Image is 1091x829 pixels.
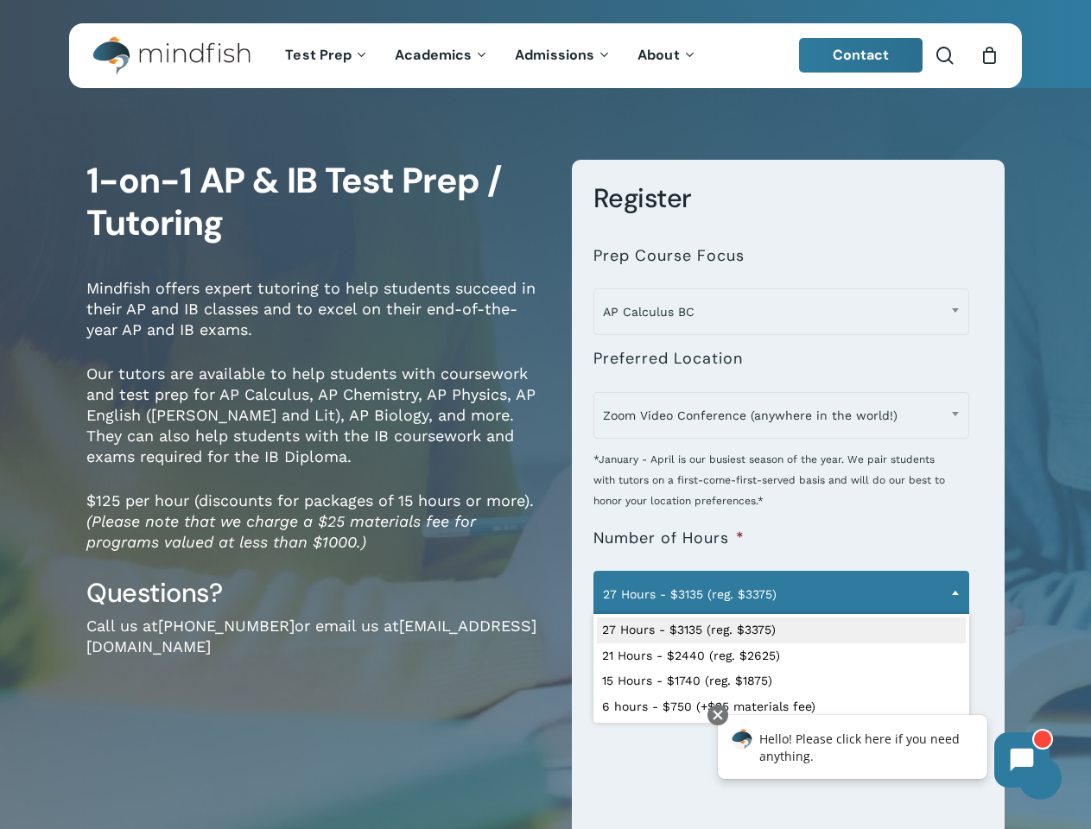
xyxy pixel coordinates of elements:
span: Zoom Video Conference (anywhere in the world!) [594,397,968,433]
li: 27 Hours - $3135 (reg. $3375) [597,617,966,643]
span: Academics [395,46,472,64]
h3: Register [593,181,983,215]
em: (Please note that we charge a $25 materials fee for programs valued at less than $1000.) [86,512,476,551]
a: About [625,48,710,63]
span: Admissions [515,46,594,64]
a: Contact [799,38,923,73]
iframe: Chatbot [700,701,1067,805]
span: AP Calculus BC [593,288,969,335]
span: Test Prep [285,46,352,64]
a: Cart [980,46,999,65]
h3: Questions? [86,576,546,610]
li: 6 hours - $750 (+$25 materials fee) [597,694,966,720]
label: Preferred Location [593,349,743,369]
nav: Main Menu [272,23,709,88]
label: Number of Hours [593,528,745,548]
h1: 1-on-1 AP & IB Test Prep / Tutoring [86,160,546,245]
div: *January - April is our busiest season of the year. We pair students with tutors on a first-come-... [593,435,969,511]
li: 21 Hours - $2440 (reg. $2625) [597,643,966,669]
span: Zoom Video Conference (anywhere in the world!) [593,392,969,439]
a: Academics [382,48,502,63]
p: $125 per hour (discounts for packages of 15 hours or more). [86,490,546,576]
li: 15 Hours - $1740 (reg. $1875) [597,668,966,694]
label: Prep Course Focus [593,246,745,266]
a: Test Prep [272,48,382,63]
span: 27 Hours - $3135 (reg. $3375) [593,571,969,617]
a: Admissions [502,48,625,63]
span: Contact [833,46,890,64]
span: 27 Hours - $3135 (reg. $3375) [594,576,968,612]
p: Call us at or email us at [86,616,546,680]
header: Main Menu [69,23,1022,88]
a: [PHONE_NUMBER] [158,617,295,635]
p: Mindfish offers expert tutoring to help students succeed in their AP and IB classes and to excel ... [86,278,546,364]
span: AP Calculus BC [594,294,968,330]
p: Our tutors are available to help students with coursework and test prep for AP Calculus, AP Chemi... [86,364,546,490]
span: About [637,46,680,64]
